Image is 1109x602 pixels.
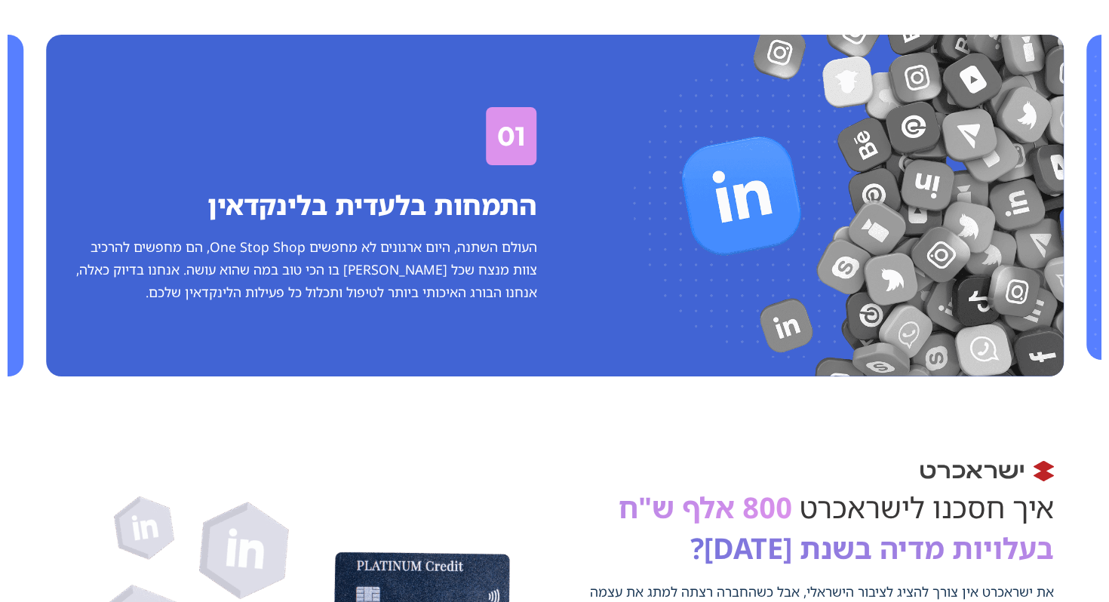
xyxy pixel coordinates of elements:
span: התמחות בלעדית בלינקדאין [207,186,537,223]
h2: 01 [497,113,526,160]
div: Carousel [8,27,1101,393]
div: 1 / 4 [38,27,1071,393]
span: 800 אלף ש"ח בעלויות מדיה בשנת [DATE]? [619,487,1054,567]
span: איך חסכנו לישראכרט [800,487,1054,527]
p: העולם השתנה, היום ארגונים לא מחפשים One Stop Shop, הם מחפשים להרכיב צוות מנצח שכל [PERSON_NAME] ב... [69,235,537,303]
